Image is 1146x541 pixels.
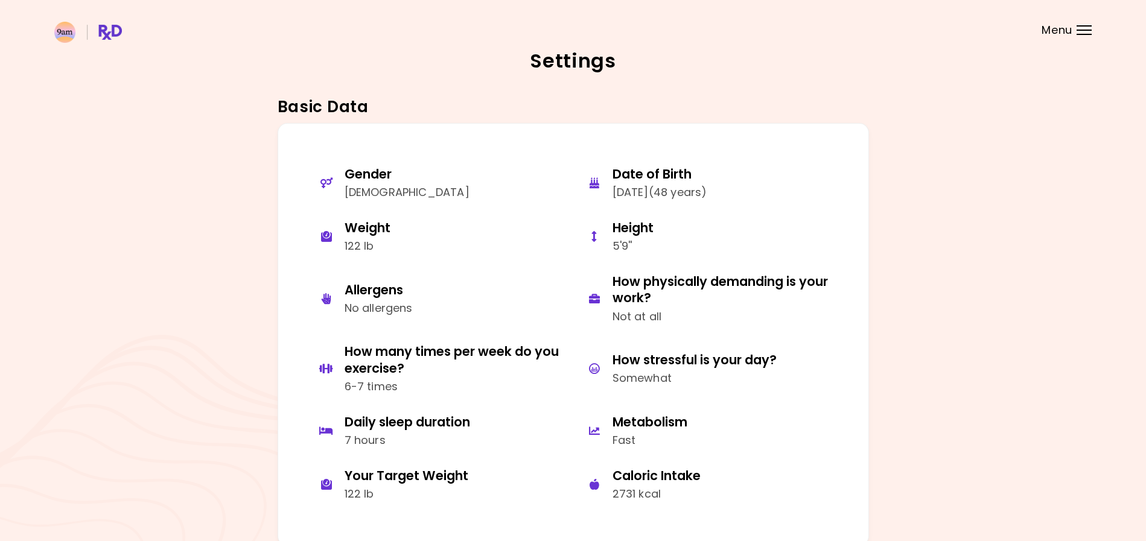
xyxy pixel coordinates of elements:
div: 5'9'' [613,238,654,255]
button: Your Target Weight122 lb [305,458,573,512]
div: 7 hours [345,432,470,449]
div: [DEMOGRAPHIC_DATA] [345,184,470,201]
div: How stressful is your day? [613,352,777,368]
div: Fast [613,432,687,449]
button: Height5'9'' [573,210,841,264]
button: Caloric Intake2731 kcal [573,458,841,512]
div: No allergens [345,300,413,317]
div: Gender [345,166,470,182]
button: How stressful is your day?Somewhat [573,334,841,404]
span: Menu [1042,25,1072,36]
h2: Settings [54,51,1092,71]
button: How physically demanding is your work?Not at all [573,264,841,334]
button: Date of Birth[DATE](48 years) [573,157,841,210]
div: Not at all [613,308,832,326]
div: Weight [345,220,390,236]
div: Metabolism [613,414,687,430]
div: 122 lb [345,486,468,503]
div: Your Target Weight [345,467,468,484]
div: Date of Birth [613,166,707,182]
div: Daily sleep duration [345,414,470,430]
button: MetabolismFast [573,405,841,458]
div: 122 lb [345,238,390,255]
div: Height [613,220,654,236]
div: How physically demanding is your work? [613,273,832,306]
h3: Basic Data [278,98,869,117]
button: Weight122 lb [305,210,573,264]
div: Allergens [345,282,413,298]
img: RxDiet [54,22,122,43]
div: 6-7 times [345,378,564,396]
button: How many times per week do you exercise?6-7 times [305,334,573,404]
button: AllergensNo allergens [305,264,573,334]
button: Gender[DEMOGRAPHIC_DATA] [305,157,573,210]
div: How many times per week do you exercise? [345,343,564,376]
div: 2731 kcal [613,486,701,503]
div: Somewhat [613,370,777,387]
div: Caloric Intake [613,467,701,484]
button: Daily sleep duration7 hours [305,405,573,458]
div: [DATE] ( 48 years ) [613,184,707,201]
